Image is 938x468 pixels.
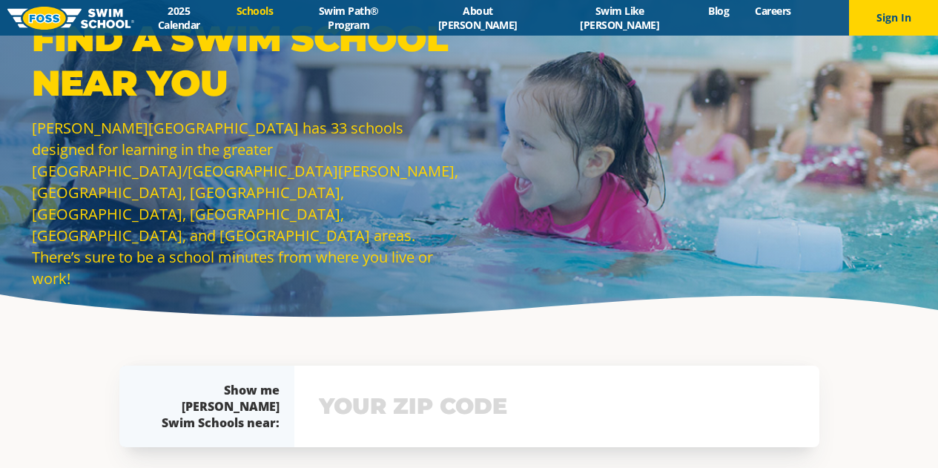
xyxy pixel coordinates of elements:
[7,7,134,30] img: FOSS Swim School Logo
[286,4,412,32] a: Swim Path® Program
[696,4,742,18] a: Blog
[315,385,799,428] input: YOUR ZIP CODE
[32,16,462,105] p: Find a Swim School Near You
[412,4,544,32] a: About [PERSON_NAME]
[149,382,280,431] div: Show me [PERSON_NAME] Swim Schools near:
[32,117,462,289] p: [PERSON_NAME][GEOGRAPHIC_DATA] has 33 schools designed for learning in the greater [GEOGRAPHIC_DA...
[742,4,804,18] a: Careers
[134,4,224,32] a: 2025 Calendar
[544,4,696,32] a: Swim Like [PERSON_NAME]
[224,4,286,18] a: Schools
